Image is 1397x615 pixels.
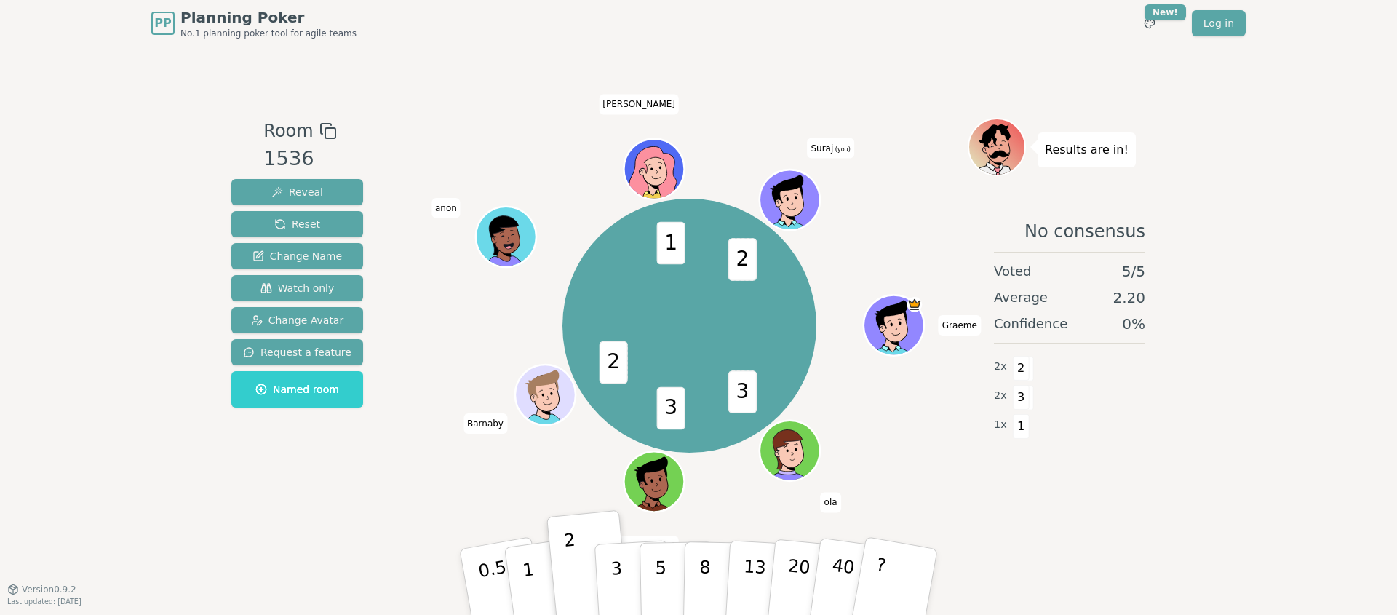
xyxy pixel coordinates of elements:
span: 2 [1013,356,1030,381]
div: New! [1145,4,1186,20]
button: Version0.9.2 [7,584,76,595]
span: Change Name [252,249,342,263]
button: Watch only [231,275,363,301]
span: Reset [274,217,320,231]
span: 2 x [994,388,1007,404]
div: 1536 [263,144,336,174]
span: Version 0.9.2 [22,584,76,595]
span: 0 % [1122,314,1145,334]
span: 2 [599,341,627,384]
span: Click to change your name [939,315,981,336]
span: Reveal [271,185,323,199]
span: 1 [656,222,685,265]
span: 3 [728,370,757,413]
span: 5 / 5 [1122,261,1145,282]
button: Named room [231,371,363,408]
span: 3 [1013,385,1030,410]
span: Click to change your name [821,493,841,513]
button: Change Avatar [231,307,363,333]
span: Average [994,287,1048,308]
span: Request a feature [243,345,351,360]
span: Last updated: [DATE] [7,598,81,606]
a: PPPlanning PokerNo.1 planning poker tool for agile teams [151,7,357,39]
button: Request a feature [231,339,363,365]
span: 2 [728,238,757,281]
span: Planning Poker [180,7,357,28]
span: 2.20 [1113,287,1145,308]
p: Results are in! [1045,140,1129,160]
button: New! [1137,10,1163,36]
a: Log in [1192,10,1246,36]
p: 2 [563,530,582,609]
span: Room [263,118,313,144]
span: No consensus [1024,220,1145,243]
span: Graeme is the host [907,297,922,312]
span: Confidence [994,314,1067,334]
button: Reveal [231,179,363,205]
span: 2 x [994,359,1007,375]
span: Click to change your name [463,413,507,434]
button: Reset [231,211,363,237]
span: PP [154,15,171,32]
span: 3 [656,387,685,430]
span: No.1 planning poker tool for agile teams [180,28,357,39]
span: 1 [1013,414,1030,439]
span: Named room [255,382,339,397]
span: Voted [994,261,1032,282]
button: Change Name [231,243,363,269]
button: Click to change your avatar [761,172,818,229]
span: Change Avatar [251,313,344,328]
span: 1 x [994,417,1007,433]
span: (you) [833,146,851,153]
span: Click to change your name [431,198,461,218]
span: Click to change your name [807,138,853,159]
span: Click to change your name [599,95,679,115]
span: Click to change your name [599,536,679,557]
span: Watch only [260,281,335,295]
